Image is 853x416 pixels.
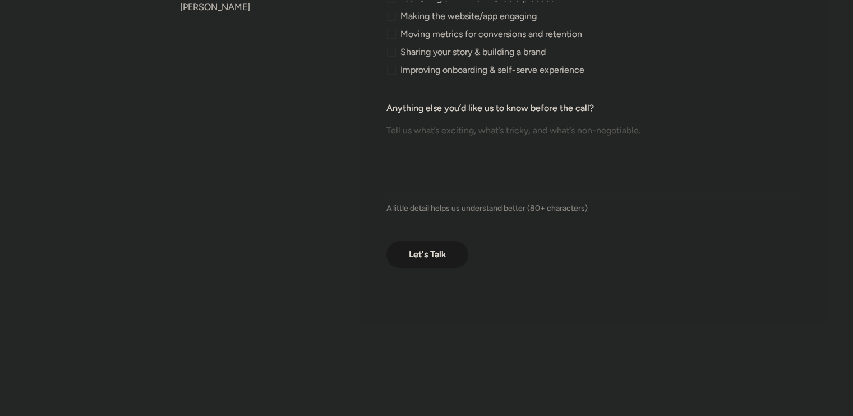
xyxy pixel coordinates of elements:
[386,241,468,268] input: Let's Talk
[386,202,799,214] div: A little detail helps us understand better (80+ characters)
[400,31,582,38] span: Moving metrics for conversions and retention
[386,101,799,115] label: Anything else you’d like us to know before the call?
[400,13,537,20] span: Making the website/app engaging
[400,67,584,73] span: Improving onboarding & self-serve experience
[400,49,546,56] span: Sharing your story & building a brand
